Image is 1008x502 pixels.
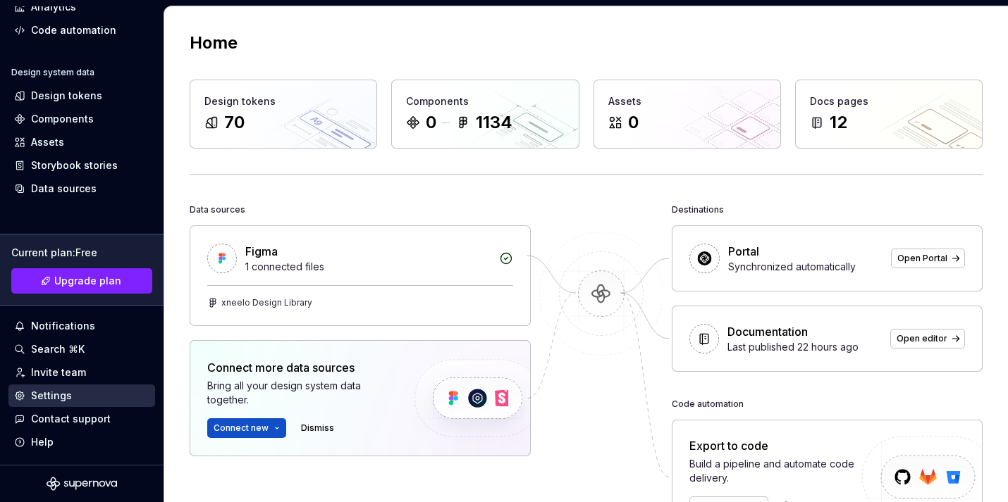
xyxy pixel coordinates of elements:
[689,457,863,485] div: Build a pipeline and automate code delivery.
[8,408,155,430] button: Contact support
[54,274,121,288] span: Upgrade plan
[31,158,118,172] div: Storybook stories
[245,243,278,260] div: Figma
[31,342,85,356] div: Search ⌘K
[406,94,564,108] div: Components
[214,422,269,434] span: Connect new
[8,338,155,360] button: Search ⌘K
[476,111,512,134] div: 1134
[8,19,155,42] a: Code automation
[689,437,863,454] div: Export to code
[190,225,531,326] a: Figma1 connected filesxneelo Design Library
[8,108,155,130] a: Components
[207,379,391,407] div: Bring all your design system data together.
[245,260,491,274] div: 1 connected files
[672,394,744,414] div: Code automation
[11,268,152,294] button: Upgrade plan
[31,412,111,426] div: Contact support
[8,315,155,337] button: Notifications
[295,418,340,438] button: Dismiss
[31,389,72,403] div: Settings
[11,67,94,78] div: Design system data
[8,177,155,200] a: Data sources
[221,297,312,308] div: xneelo Design Library
[890,329,965,349] a: Open editor
[830,111,847,134] div: 12
[31,112,94,126] div: Components
[204,94,362,108] div: Design tokens
[727,340,882,354] div: Last published 22 hours ago
[301,422,334,434] span: Dismiss
[31,365,86,379] div: Invite team
[31,135,64,149] div: Assets
[594,80,781,149] a: Assets0
[672,200,724,220] div: Destinations
[31,23,116,37] div: Code automation
[31,182,97,196] div: Data sources
[8,384,155,407] a: Settings
[795,80,983,149] a: Docs pages12
[810,94,968,108] div: Docs pages
[426,111,436,134] div: 0
[8,361,155,384] a: Invite team
[728,260,883,274] div: Synchronized automatically
[897,253,947,264] span: Open Portal
[47,477,117,491] svg: Supernova Logo
[728,243,759,260] div: Portal
[8,84,155,107] a: Design tokens
[190,32,238,54] h2: Home
[207,359,391,376] div: Connect more data sources
[891,249,965,268] a: Open Portal
[31,435,54,449] div: Help
[224,111,245,134] div: 70
[31,89,102,103] div: Design tokens
[8,131,155,153] a: Assets
[897,333,947,344] span: Open editor
[190,200,245,220] div: Data sources
[207,418,286,438] button: Connect new
[11,246,152,260] div: Current plan : Free
[31,319,95,333] div: Notifications
[608,94,766,108] div: Assets
[391,80,579,149] a: Components01134
[628,111,639,134] div: 0
[8,431,155,453] button: Help
[727,323,808,340] div: Documentation
[190,80,377,149] a: Design tokens70
[8,154,155,177] a: Storybook stories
